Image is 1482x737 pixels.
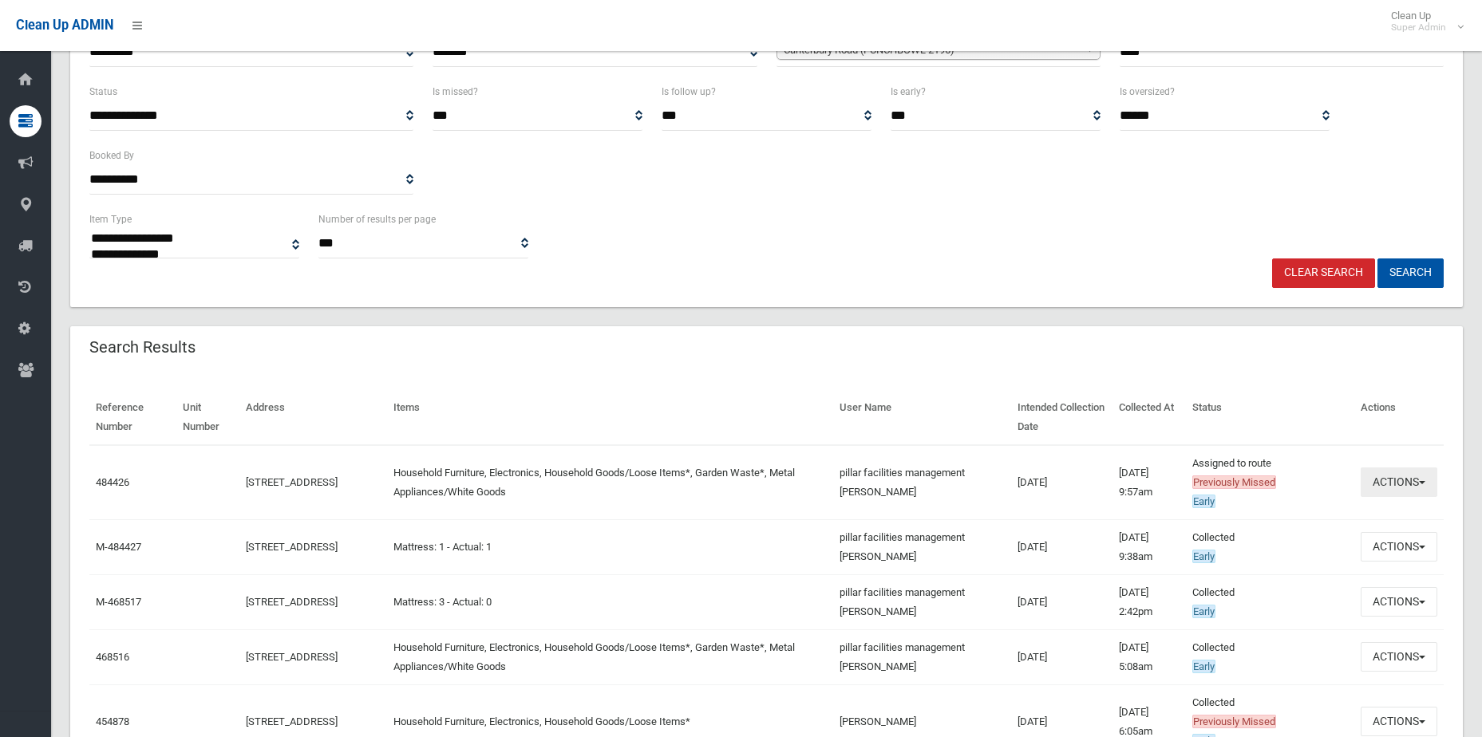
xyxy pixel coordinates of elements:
[1011,445,1112,520] td: [DATE]
[96,541,141,553] a: M-484427
[1361,642,1437,672] button: Actions
[1112,390,1187,445] th: Collected At
[89,211,132,228] label: Item Type
[1186,390,1354,445] th: Status
[1361,707,1437,736] button: Actions
[1186,574,1354,629] td: Collected
[662,83,716,100] label: Is follow up?
[1192,660,1215,673] span: Early
[96,651,129,663] a: 468516
[387,519,833,574] td: Mattress: 1 - Actual: 1
[1112,445,1187,520] td: [DATE] 9:57am
[89,147,134,164] label: Booked By
[1011,574,1112,629] td: [DATE]
[176,390,239,445] th: Unit Number
[1391,22,1446,33] small: Super Admin
[1192,475,1276,489] span: Previously Missed
[891,83,926,100] label: Is early?
[89,83,117,100] label: Status
[1192,495,1215,508] span: Early
[1192,605,1215,618] span: Early
[833,390,1011,445] th: User Name
[70,332,215,363] header: Search Results
[1112,574,1187,629] td: [DATE] 2:42pm
[433,83,478,100] label: Is missed?
[833,574,1011,629] td: pillar facilities management [PERSON_NAME]
[1361,467,1437,497] button: Actions
[387,390,833,445] th: Items
[833,445,1011,520] td: pillar facilities management [PERSON_NAME]
[1383,10,1462,33] span: Clean Up
[1112,629,1187,684] td: [DATE] 5:08am
[1186,519,1354,574] td: Collected
[246,715,338,727] a: [STREET_ADDRESS]
[833,629,1011,684] td: pillar facilities management [PERSON_NAME]
[387,574,833,629] td: Mattress: 3 - Actual: 0
[96,596,141,608] a: M-468517
[387,445,833,520] td: Household Furniture, Electronics, Household Goods/Loose Items*, Garden Waste*, Metal Appliances/W...
[1272,258,1375,288] a: Clear Search
[1377,258,1444,288] button: Search
[833,519,1011,574] td: pillar facilities management [PERSON_NAME]
[1011,519,1112,574] td: [DATE]
[1192,715,1276,728] span: Previously Missed
[1120,83,1175,100] label: Is oversized?
[1011,629,1112,684] td: [DATE]
[1361,587,1437,617] button: Actions
[96,476,129,488] a: 484426
[246,476,338,488] a: [STREET_ADDRESS]
[16,18,113,33] span: Clean Up ADMIN
[1112,519,1187,574] td: [DATE] 9:38am
[318,211,436,228] label: Number of results per page
[1186,629,1354,684] td: Collected
[246,596,338,608] a: [STREET_ADDRESS]
[387,629,833,684] td: Household Furniture, Electronics, Household Goods/Loose Items*, Garden Waste*, Metal Appliances/W...
[1011,390,1112,445] th: Intended Collection Date
[246,651,338,663] a: [STREET_ADDRESS]
[96,715,129,727] a: 454878
[1361,532,1437,562] button: Actions
[246,541,338,553] a: [STREET_ADDRESS]
[89,390,176,445] th: Reference Number
[1186,445,1354,520] td: Assigned to route
[239,390,387,445] th: Address
[1354,390,1444,445] th: Actions
[1192,550,1215,563] span: Early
